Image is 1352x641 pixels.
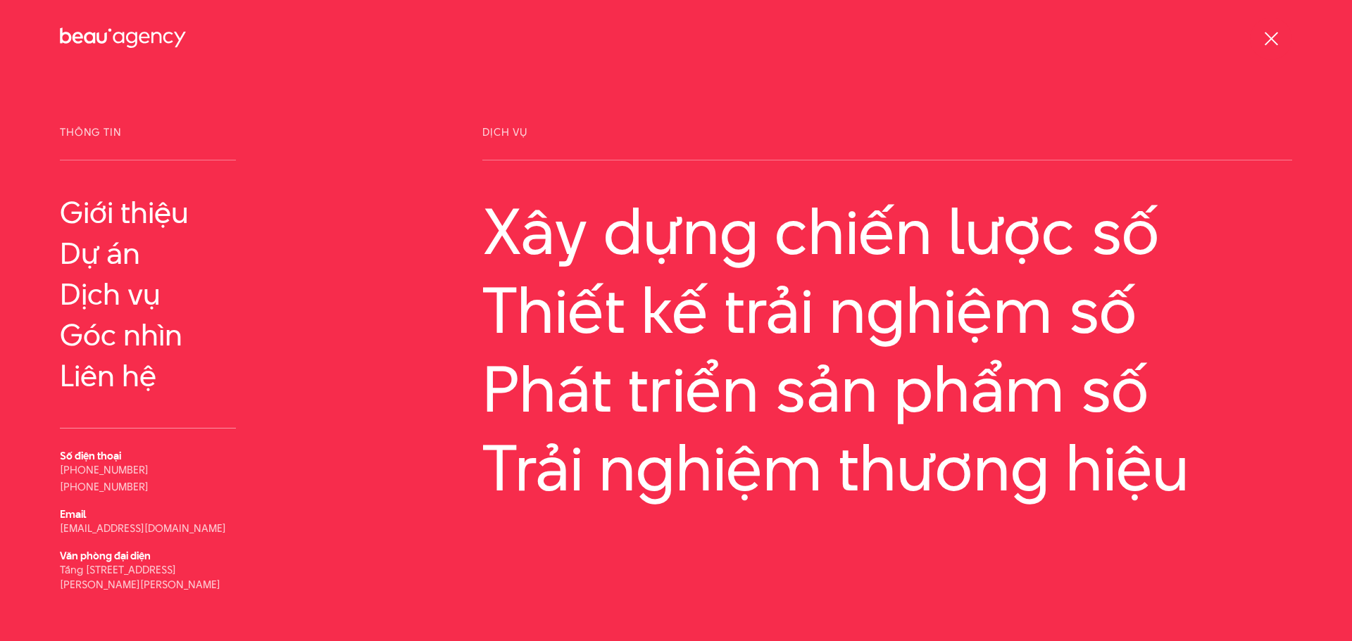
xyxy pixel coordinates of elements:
a: [PHONE_NUMBER] [60,462,149,477]
a: Thiết kế trải nghiệm số [482,274,1292,346]
a: Trải nghiệm thương hiệu [482,432,1292,504]
a: Liên hệ [60,359,236,393]
p: Tầng [STREET_ADDRESS][PERSON_NAME][PERSON_NAME] [60,562,236,592]
b: Số điện thoại [60,448,121,463]
a: Phát triển sản phẩm số [482,353,1292,425]
a: [PHONE_NUMBER] [60,479,149,494]
a: Dịch vụ [60,277,236,311]
a: [EMAIL_ADDRESS][DOMAIN_NAME] [60,521,226,535]
a: Giới thiệu [60,196,236,229]
a: Xây dựng chiến lược số [482,196,1292,267]
b: Email [60,507,86,521]
a: Dự án [60,236,236,270]
span: Thông tin [60,127,236,160]
span: Dịch vụ [482,127,1292,160]
a: Góc nhìn [60,318,236,352]
b: Văn phòng đại diện [60,548,151,563]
